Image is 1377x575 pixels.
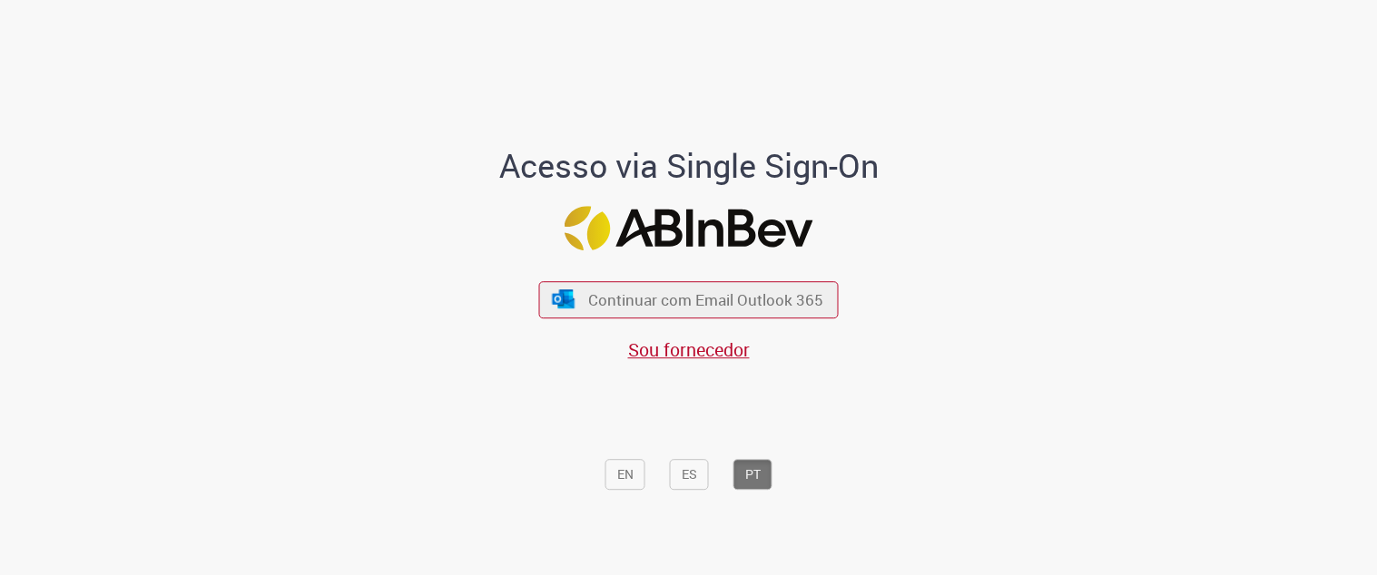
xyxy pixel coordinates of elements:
button: ES [670,459,709,490]
h1: Acesso via Single Sign-On [437,149,940,185]
img: Logo ABInBev [565,206,813,250]
button: ícone Azure/Microsoft 360 Continuar com Email Outlook 365 [539,281,839,318]
a: Sou fornecedor [628,337,750,362]
button: PT [733,459,772,490]
img: ícone Azure/Microsoft 360 [550,289,575,308]
span: Continuar com Email Outlook 365 [588,289,823,310]
button: EN [605,459,645,490]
